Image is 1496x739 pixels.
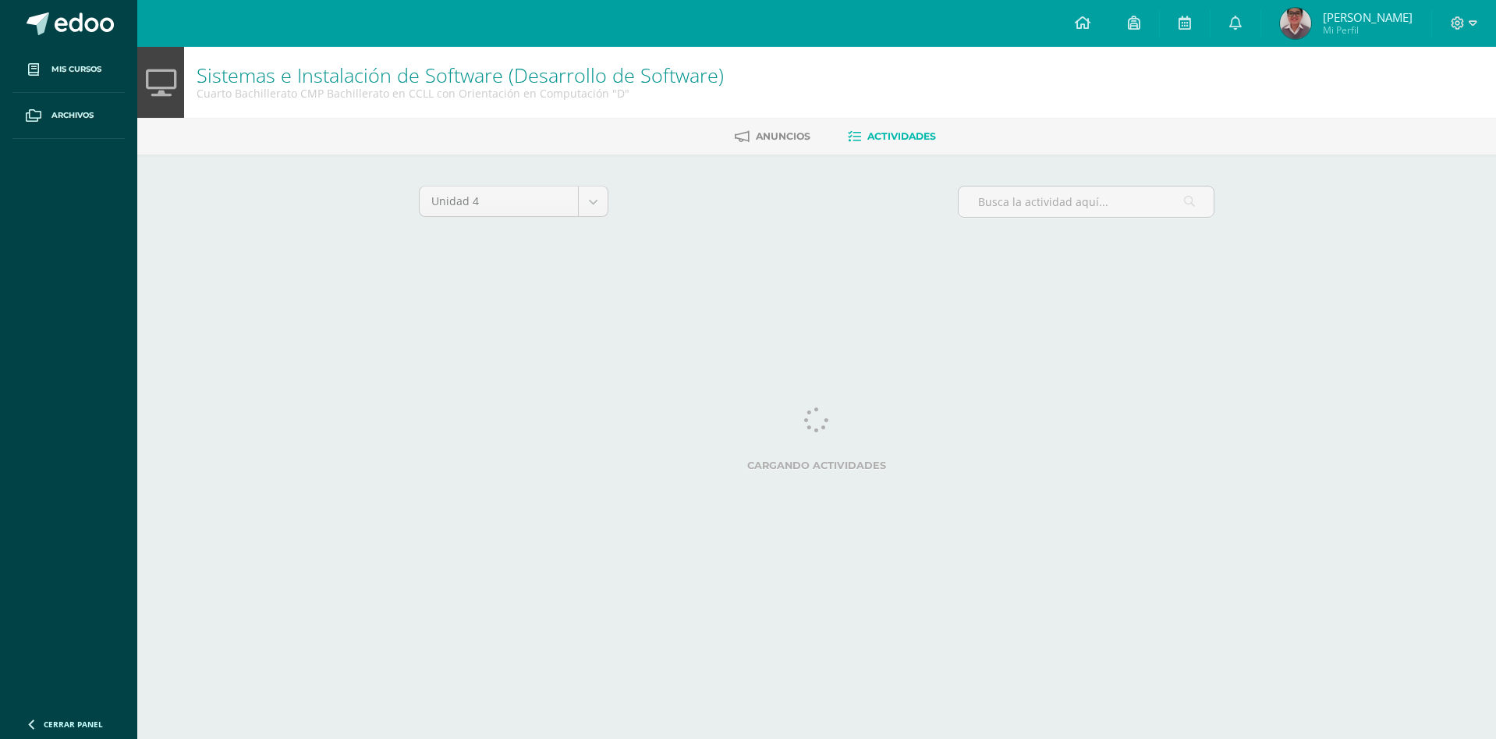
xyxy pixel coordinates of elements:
span: Mis cursos [51,63,101,76]
a: Actividades [848,124,936,149]
div: Cuarto Bachillerato CMP Bachillerato en CCLL con Orientación en Computación 'D' [197,86,724,101]
a: Anuncios [735,124,810,149]
span: [PERSON_NAME] [1323,9,1413,25]
label: Cargando actividades [419,460,1214,471]
span: Anuncios [756,130,810,142]
a: Mis cursos [12,47,125,93]
a: Sistemas e Instalación de Software (Desarrollo de Software) [197,62,724,88]
span: Cerrar panel [44,719,103,730]
span: Archivos [51,109,94,122]
input: Busca la actividad aquí... [959,187,1214,217]
img: 9ff29071dadff2443d3fc9e4067af210.png [1280,8,1311,39]
a: Archivos [12,93,125,139]
span: Unidad 4 [431,187,566,216]
span: Actividades [867,130,936,142]
span: Mi Perfil [1323,23,1413,37]
a: Unidad 4 [420,187,608,216]
h1: Sistemas e Instalación de Software (Desarrollo de Software) [197,64,724,86]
